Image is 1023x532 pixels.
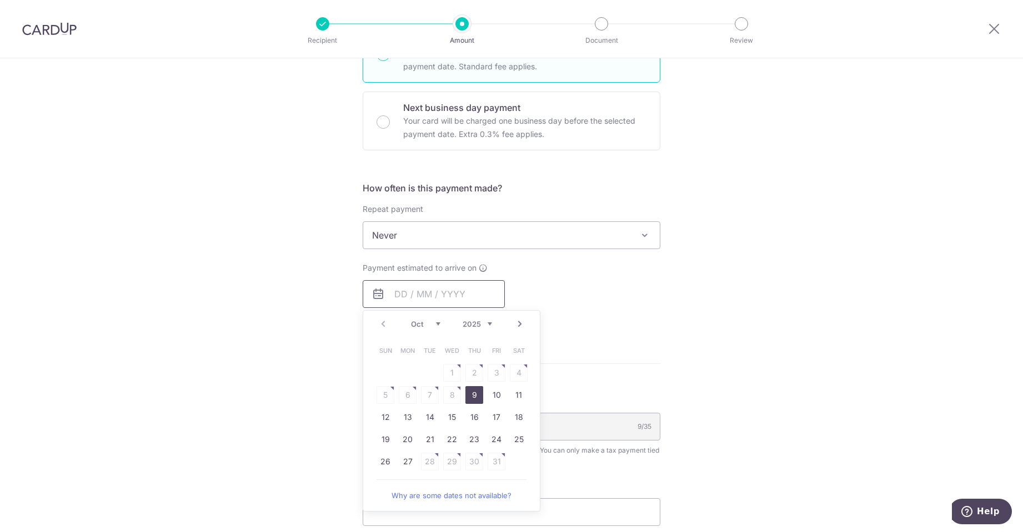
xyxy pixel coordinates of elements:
p: Next business day payment [403,101,646,114]
span: Never [363,222,660,249]
iframe: Opens a widget where you can find more information [952,499,1012,526]
div: 9/35 [638,421,651,432]
p: Review [700,35,783,46]
a: 14 [421,408,439,426]
a: 15 [443,408,461,426]
a: 13 [399,408,417,426]
a: 9 [465,386,483,404]
span: Saturday [510,342,528,359]
p: Your card will be charged three business days before the selected payment date. Standard fee appl... [403,47,646,73]
p: Amount [421,35,503,46]
a: 22 [443,430,461,448]
p: Recipient [282,35,364,46]
a: 27 [399,453,417,470]
a: 11 [510,386,528,404]
span: Never [363,221,660,249]
a: 25 [510,430,528,448]
p: Your card will be charged one business day before the selected payment date. Extra 0.3% fee applies. [403,114,646,141]
a: 19 [377,430,394,448]
p: Document [560,35,643,46]
img: CardUp [22,22,77,36]
a: 17 [488,408,505,426]
span: Sunday [377,342,394,359]
input: DD / MM / YYYY [363,280,505,308]
span: Wednesday [443,342,461,359]
span: Payment estimated to arrive on [363,262,477,273]
label: Repeat payment [363,204,423,215]
a: 16 [465,408,483,426]
a: 10 [488,386,505,404]
a: 24 [488,430,505,448]
span: Tuesday [421,342,439,359]
a: Next [513,317,526,331]
a: 21 [421,430,439,448]
a: 18 [510,408,528,426]
span: Friday [488,342,505,359]
a: 12 [377,408,394,426]
a: Why are some dates not available? [377,484,526,506]
a: 23 [465,430,483,448]
span: Thursday [465,342,483,359]
span: Monday [399,342,417,359]
h5: How often is this payment made? [363,181,660,195]
a: 20 [399,430,417,448]
a: 26 [377,453,394,470]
